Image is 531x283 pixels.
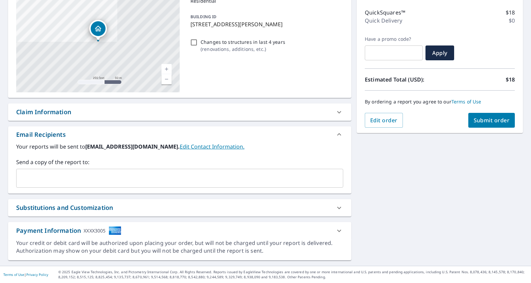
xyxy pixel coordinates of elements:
[3,273,48,277] p: |
[109,226,121,235] img: cardImage
[201,45,285,53] p: ( renovations, additions, etc. )
[3,272,24,277] a: Terms of Use
[451,98,481,105] a: Terms of Use
[365,113,403,128] button: Edit order
[506,75,515,84] p: $18
[509,17,515,25] p: $0
[365,17,402,25] p: Quick Delivery
[8,126,351,143] div: Email Recipients
[16,130,66,139] div: Email Recipients
[16,226,121,235] div: Payment Information
[16,239,343,255] div: Your credit or debit card will be authorized upon placing your order, but will not be charged unt...
[16,158,343,166] label: Send a copy of the report to:
[58,270,528,280] p: © 2025 Eagle View Technologies, Inc. and Pictometry International Corp. All Rights Reserved. Repo...
[468,113,515,128] button: Submit order
[365,75,440,84] p: Estimated Total (USD):
[16,107,71,117] div: Claim Information
[84,226,106,235] div: XXXX3005
[161,74,172,84] a: Current Level 17, Zoom Out
[365,8,405,17] p: QuickSquares™
[16,203,113,212] div: Substitutions and Customization
[161,64,172,74] a: Current Level 17, Zoom In
[190,14,216,20] p: BUILDING ID
[16,143,343,151] label: Your reports will be sent to
[474,117,510,124] span: Submit order
[370,117,397,124] span: Edit order
[431,49,449,57] span: Apply
[365,99,515,105] p: By ordering a report you agree to our
[506,8,515,17] p: $18
[190,20,341,28] p: [STREET_ADDRESS][PERSON_NAME]
[26,272,48,277] a: Privacy Policy
[8,103,351,121] div: Claim Information
[89,20,107,41] div: Dropped pin, building 1, Residential property, 2304 Chapman Rd La Crescenta, CA 91214
[365,36,423,42] label: Have a promo code?
[8,199,351,216] div: Substitutions and Customization
[201,38,285,45] p: Changes to structures in last 4 years
[180,143,244,150] a: EditContactInfo
[85,143,180,150] b: [EMAIL_ADDRESS][DOMAIN_NAME].
[425,45,454,60] button: Apply
[8,222,351,239] div: Payment InformationXXXX3005cardImage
